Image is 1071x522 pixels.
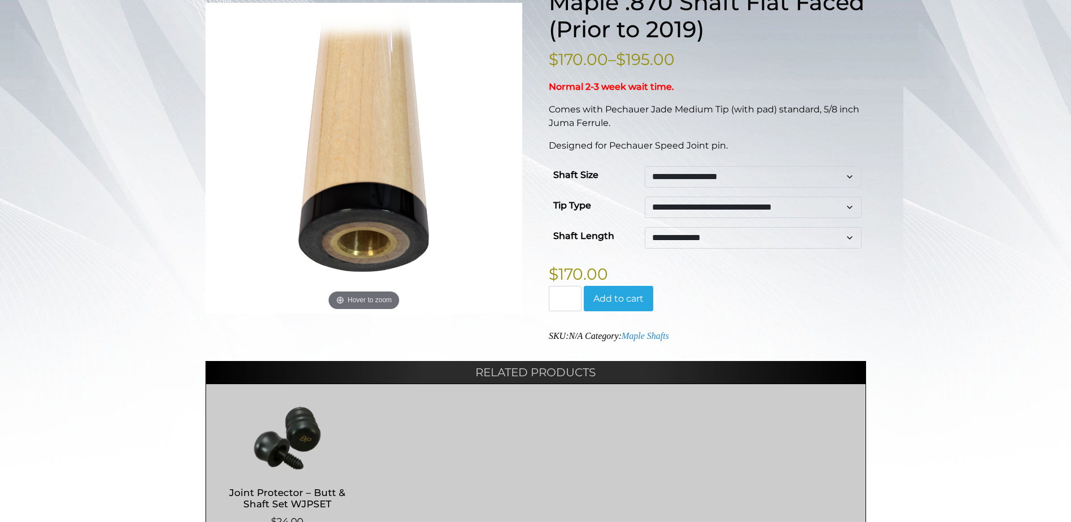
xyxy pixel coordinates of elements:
p: Comes with Pechauer Jade Medium Tip (with pad) standard, 5/8 inch Juma Ferrule. [549,103,866,130]
span: $ [549,264,558,284]
p: – [549,47,866,71]
p: Designed for Pechauer Speed Joint pin. [549,139,866,153]
img: Joint Protector - Butt & Shaft Set WJPSET [217,404,358,472]
span: $ [616,50,626,69]
bdi: 170.00 [549,264,608,284]
span: Category: [585,331,669,341]
bdi: 170.00 [549,50,608,69]
a: Maple Shafts [622,331,669,341]
label: Shaft Size [553,166,598,184]
span: $ [549,50,558,69]
label: Tip Type [553,197,591,215]
h2: Joint Protector – Butt & Shaft Set WJPSET [217,482,358,515]
span: SKU: [549,331,583,341]
a: PO2 Maple .870 Shaft Flat Faced (Prior to 2019)Hover to zoom [206,3,523,314]
img: PO2 Maple .870 Shaft Flat Faced (Prior to 2019) [206,3,523,314]
h2: Related products [206,361,866,384]
label: Shaft Length [553,227,614,245]
span: N/A [569,331,583,341]
input: Product quantity [549,286,582,312]
button: Add to cart [584,286,653,312]
strong: Normal 2-3 week wait time. [549,81,674,92]
bdi: 195.00 [616,50,675,69]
